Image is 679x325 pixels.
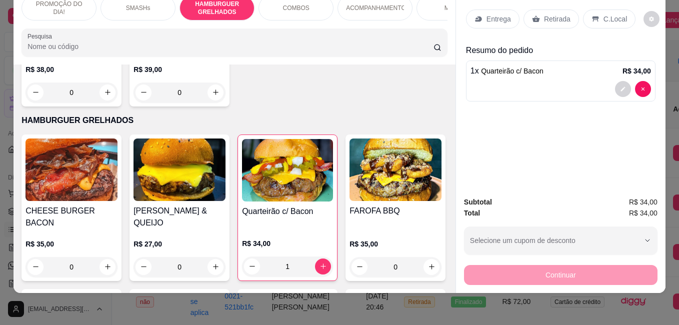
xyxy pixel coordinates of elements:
p: 1 x [470,65,543,77]
label: Pesquisa [27,32,55,40]
span: R$ 34,00 [629,196,657,207]
span: R$ 34,00 [629,207,657,218]
p: R$ 27,00 [133,239,225,249]
p: SMASHs [126,4,150,12]
button: decrease-product-quantity [615,81,631,97]
img: product-image [349,138,441,201]
button: Selecione um cupom de desconto [464,226,657,254]
p: COMBOS [282,4,309,12]
strong: Subtotal [464,198,492,206]
p: R$ 35,00 [25,239,117,249]
h4: Quarteirão c/ Bacon [242,205,333,217]
p: Retirada [544,14,570,24]
img: product-image [133,138,225,201]
img: product-image [25,138,117,201]
button: decrease-product-quantity [635,81,651,97]
p: Resumo do pedido [466,44,655,56]
span: Quarteirão c/ Bacon [481,67,543,75]
h4: CHEESE BURGER BACON [25,205,117,229]
img: product-image [242,139,333,201]
p: HAMBURGUER GRELHADOS [21,114,447,126]
strong: Total [464,209,480,217]
p: R$ 35,00 [349,239,441,249]
p: C.Local [603,14,627,24]
button: decrease-product-quantity [643,11,659,27]
p: R$ 34,00 [242,238,333,248]
input: Pesquisa [27,41,433,51]
h4: FAROFA BBQ [349,205,441,217]
p: R$ 38,00 [25,64,117,74]
p: R$ 34,00 [622,66,651,76]
h4: [PERSON_NAME] & QUEIJO [133,205,225,229]
p: Molhos [444,4,464,12]
p: ACOMPANHAMENTOS [346,4,404,12]
p: R$ 39,00 [133,64,225,74]
p: Entrega [486,14,511,24]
